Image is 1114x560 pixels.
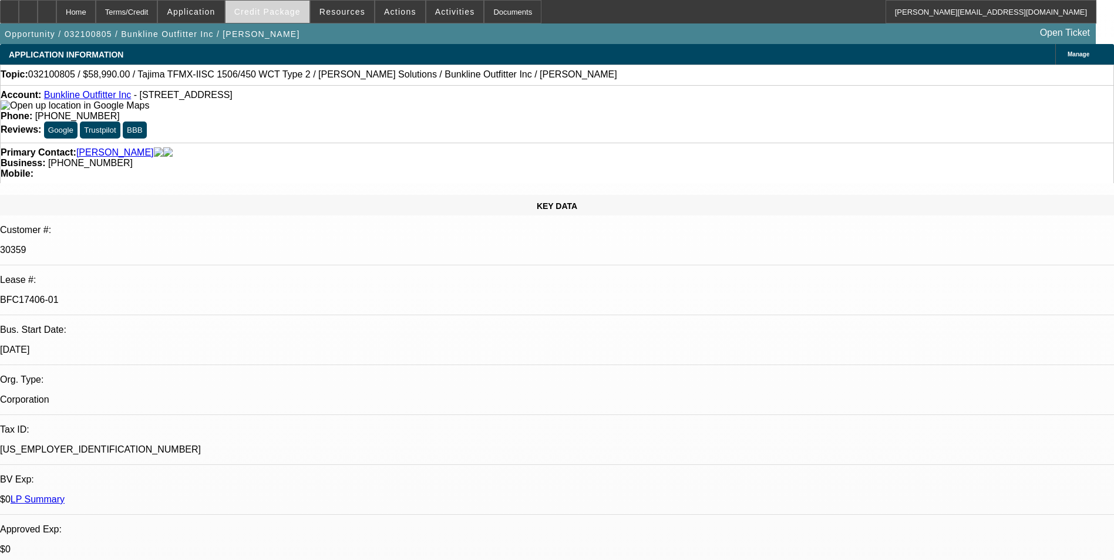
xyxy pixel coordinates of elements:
[5,29,300,39] span: Opportunity / 032100805 / Bunkline Outfitter Inc / [PERSON_NAME]
[1,100,149,110] a: View Google Maps
[435,7,475,16] span: Activities
[375,1,425,23] button: Actions
[1035,23,1095,43] a: Open Ticket
[35,111,120,121] span: [PHONE_NUMBER]
[163,147,173,158] img: linkedin-icon.png
[1,158,45,168] strong: Business:
[9,50,123,59] span: APPLICATION INFORMATION
[1,90,41,100] strong: Account:
[76,147,154,158] a: [PERSON_NAME]
[426,1,484,23] button: Activities
[384,7,416,16] span: Actions
[1,100,149,111] img: Open up location in Google Maps
[1068,51,1089,58] span: Manage
[226,1,309,23] button: Credit Package
[28,69,617,80] span: 032100805 / $58,990.00 / Tajima TFMX-IISC 1506/450 WCT Type 2 / [PERSON_NAME] Solutions / Bunklin...
[311,1,374,23] button: Resources
[44,122,78,139] button: Google
[154,147,163,158] img: facebook-icon.png
[48,158,133,168] span: [PHONE_NUMBER]
[134,90,233,100] span: - [STREET_ADDRESS]
[234,7,301,16] span: Credit Package
[123,122,147,139] button: BBB
[167,7,215,16] span: Application
[44,90,132,100] a: Bunkline Outfitter Inc
[158,1,224,23] button: Application
[1,147,76,158] strong: Primary Contact:
[1,168,33,178] strong: Mobile:
[1,124,41,134] strong: Reviews:
[1,69,28,80] strong: Topic:
[11,494,65,504] a: LP Summary
[319,7,365,16] span: Resources
[80,122,120,139] button: Trustpilot
[1,111,32,121] strong: Phone:
[537,201,577,211] span: KEY DATA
